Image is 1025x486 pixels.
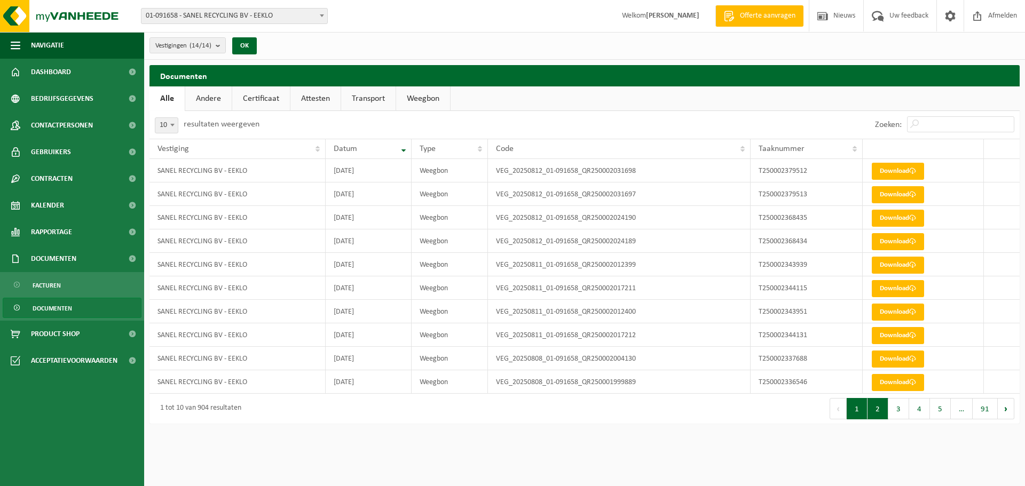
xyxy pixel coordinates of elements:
[412,159,488,182] td: Weegbon
[149,323,326,347] td: SANEL RECYCLING BV - EEKLO
[872,257,924,274] a: Download
[872,163,924,180] a: Download
[326,276,412,300] td: [DATE]
[149,37,226,53] button: Vestigingen(14/14)
[412,182,488,206] td: Weegbon
[751,370,863,394] td: T250002336546
[31,139,71,165] span: Gebruikers
[737,11,798,21] span: Offerte aanvragen
[157,145,189,153] span: Vestiging
[149,65,1020,86] h2: Documenten
[155,399,241,418] div: 1 tot 10 van 904 resultaten
[184,120,259,129] label: resultaten weergeven
[847,398,868,419] button: 1
[488,159,751,182] td: VEG_20250812_01-091658_QR250002031698
[973,398,998,419] button: 91
[751,347,863,370] td: T250002337688
[31,112,93,139] span: Contactpersonen
[155,38,211,54] span: Vestigingen
[396,86,450,111] a: Weegbon
[751,253,863,276] td: T250002343939
[872,304,924,321] a: Download
[149,86,185,111] a: Alle
[31,321,80,347] span: Product Shop
[31,192,64,219] span: Kalender
[488,253,751,276] td: VEG_20250811_01-091658_QR250002012399
[751,229,863,253] td: T250002368434
[488,229,751,253] td: VEG_20250812_01-091658_QR250002024189
[31,219,72,245] span: Rapportage
[872,350,924,368] a: Download
[155,118,178,133] span: 10
[872,374,924,391] a: Download
[488,300,751,323] td: VEG_20250811_01-091658_QR250002012400
[412,300,488,323] td: Weegbon
[868,398,888,419] button: 2
[488,276,751,300] td: VEG_20250811_01-091658_QR250002017211
[759,145,805,153] span: Taaknummer
[412,276,488,300] td: Weegbon
[412,253,488,276] td: Weegbon
[185,86,232,111] a: Andere
[751,300,863,323] td: T250002343951
[141,8,328,24] span: 01-091658 - SANEL RECYCLING BV - EEKLO
[326,347,412,370] td: [DATE]
[326,182,412,206] td: [DATE]
[326,206,412,229] td: [DATE]
[326,229,412,253] td: [DATE]
[149,300,326,323] td: SANEL RECYCLING BV - EEKLO
[412,347,488,370] td: Weegbon
[909,398,930,419] button: 4
[31,245,76,272] span: Documenten
[496,145,514,153] span: Code
[888,398,909,419] button: 3
[930,398,951,419] button: 5
[149,276,326,300] td: SANEL RECYCLING BV - EEKLO
[488,347,751,370] td: VEG_20250808_01-091658_QR250002004130
[488,323,751,347] td: VEG_20250811_01-091658_QR250002017212
[872,280,924,297] a: Download
[149,370,326,394] td: SANEL RECYCLING BV - EEKLO
[420,145,436,153] span: Type
[830,398,847,419] button: Previous
[488,206,751,229] td: VEG_20250812_01-091658_QR250002024190
[998,398,1014,419] button: Next
[875,121,902,129] label: Zoeken:
[715,5,803,27] a: Offerte aanvragen
[646,12,699,20] strong: [PERSON_NAME]
[326,253,412,276] td: [DATE]
[3,298,141,318] a: Documenten
[232,86,290,111] a: Certificaat
[751,206,863,229] td: T250002368435
[751,323,863,347] td: T250002344131
[3,275,141,295] a: Facturen
[31,85,93,112] span: Bedrijfsgegevens
[872,186,924,203] a: Download
[31,347,117,374] span: Acceptatievoorwaarden
[31,59,71,85] span: Dashboard
[149,159,326,182] td: SANEL RECYCLING BV - EEKLO
[31,32,64,59] span: Navigatie
[488,182,751,206] td: VEG_20250812_01-091658_QR250002031697
[232,37,257,54] button: OK
[412,229,488,253] td: Weegbon
[872,233,924,250] a: Download
[149,229,326,253] td: SANEL RECYCLING BV - EEKLO
[149,253,326,276] td: SANEL RECYCLING BV - EEKLO
[951,398,973,419] span: …
[412,323,488,347] td: Weegbon
[326,300,412,323] td: [DATE]
[33,298,72,318] span: Documenten
[872,327,924,344] a: Download
[872,210,924,227] a: Download
[149,182,326,206] td: SANEL RECYCLING BV - EEKLO
[155,117,178,133] span: 10
[190,42,211,49] count: (14/14)
[751,182,863,206] td: T250002379513
[141,9,327,23] span: 01-091658 - SANEL RECYCLING BV - EEKLO
[412,370,488,394] td: Weegbon
[341,86,396,111] a: Transport
[326,323,412,347] td: [DATE]
[149,206,326,229] td: SANEL RECYCLING BV - EEKLO
[334,145,357,153] span: Datum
